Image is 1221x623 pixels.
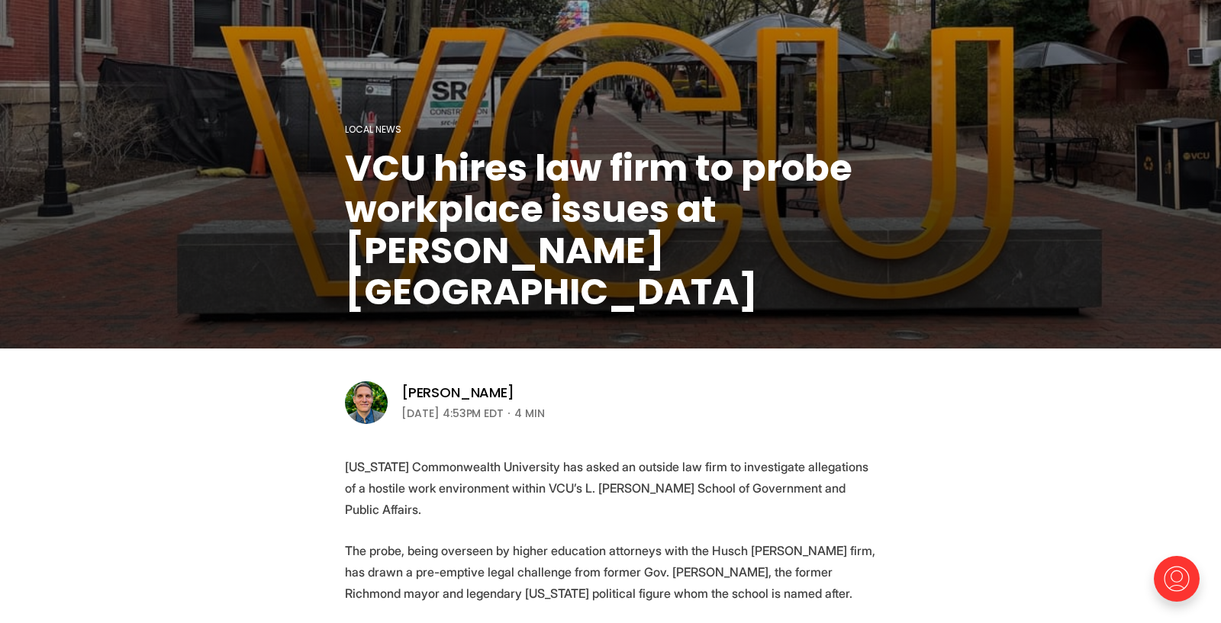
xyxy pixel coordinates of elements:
p: The probe, being overseen by higher education attorneys with the Husch [PERSON_NAME] firm, has dr... [345,540,876,604]
a: Local News [345,123,401,136]
time: [DATE] 4:53PM EDT [401,404,504,422]
a: [PERSON_NAME] [401,384,514,402]
p: [US_STATE] Commonwealth University has asked an outside law firm to investigate allegations of a ... [345,456,876,520]
img: Graham Moomaw [345,381,388,424]
h1: VCU hires law firm to probe workplace issues at [PERSON_NAME][GEOGRAPHIC_DATA] [345,148,876,313]
iframe: portal-trigger [1141,548,1221,623]
span: 4 min [514,404,545,422]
